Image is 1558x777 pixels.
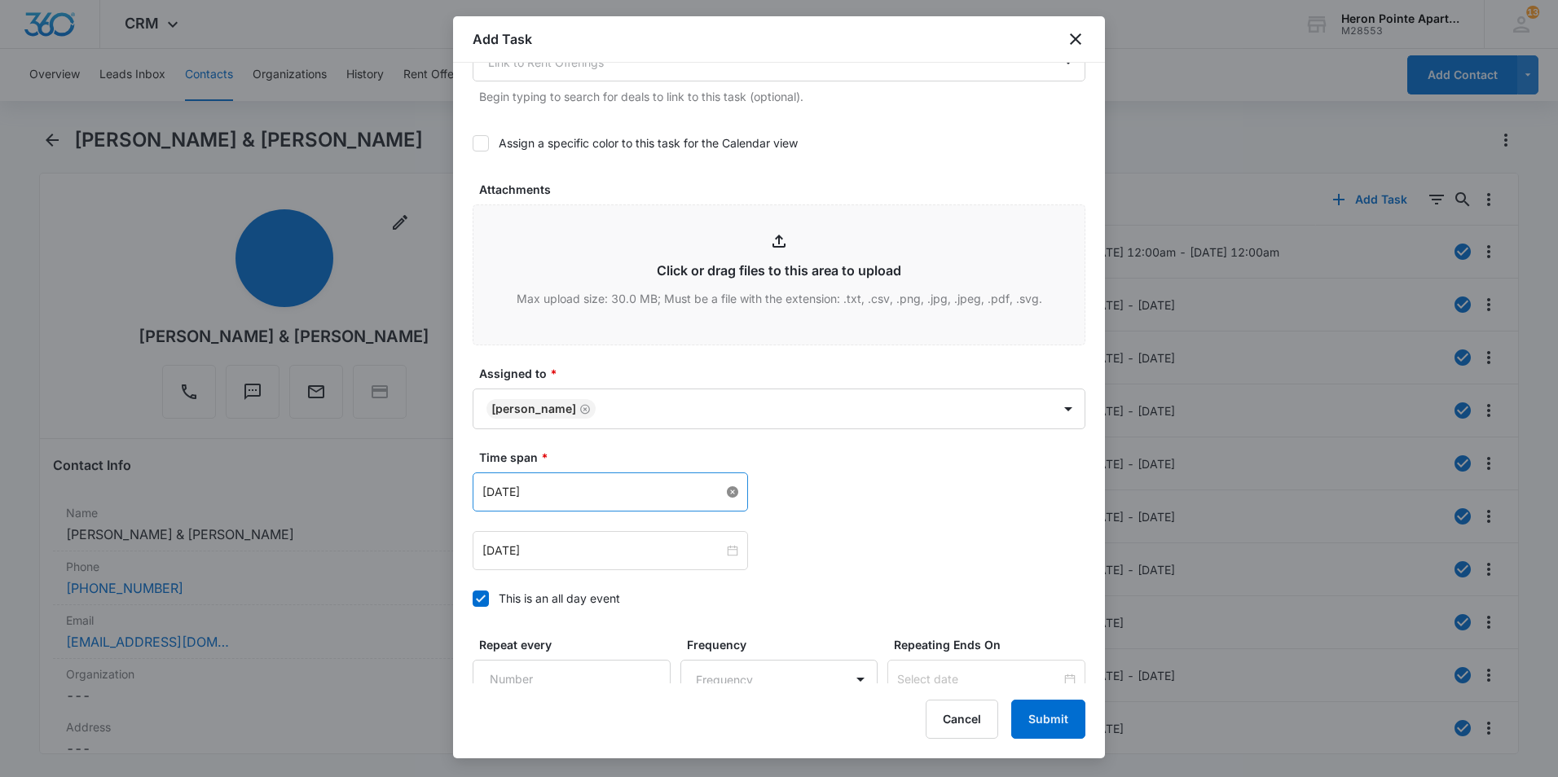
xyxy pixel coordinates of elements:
[1066,29,1085,49] button: close
[473,29,532,49] h1: Add Task
[482,542,724,560] input: May 18, 2022
[926,700,998,739] button: Cancel
[473,660,671,699] input: Number
[687,636,885,653] label: Frequency
[491,403,576,415] div: [PERSON_NAME]
[479,636,677,653] label: Repeat every
[727,486,738,498] span: close-circle
[482,483,724,501] input: May 18, 2022
[479,181,1092,198] label: Attachments
[479,449,1092,466] label: Time span
[897,670,1061,688] input: Select date
[576,403,591,415] div: Remove Kathrine Holt
[499,590,620,607] div: This is an all day event
[894,636,1092,653] label: Repeating Ends On
[1011,700,1085,739] button: Submit
[479,88,1085,105] p: Begin typing to search for deals to link to this task (optional).
[473,134,1085,151] label: Assign a specific color to this task for the Calendar view
[479,365,1092,382] label: Assigned to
